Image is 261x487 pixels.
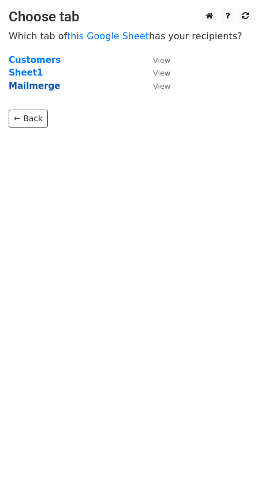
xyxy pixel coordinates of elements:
[9,30,252,42] p: Which tab of has your recipients?
[141,81,170,91] a: View
[203,432,261,487] iframe: Chat Widget
[9,55,61,65] a: Customers
[153,82,170,91] small: View
[153,69,170,77] small: View
[141,68,170,78] a: View
[141,55,170,65] a: View
[9,110,48,128] a: ← Back
[9,9,252,25] h3: Choose tab
[153,56,170,65] small: View
[9,68,43,78] a: Sheet1
[9,81,60,91] a: Mailmerge
[67,31,149,42] a: this Google Sheet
